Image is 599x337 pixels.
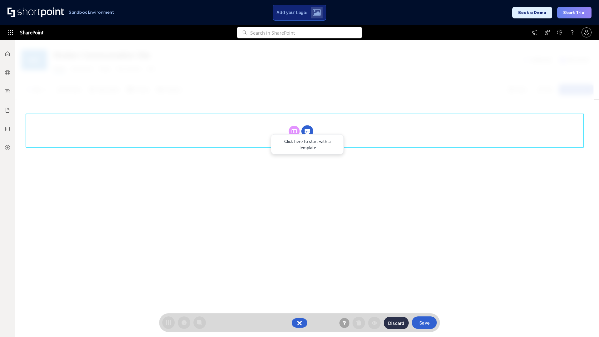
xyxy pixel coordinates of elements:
[412,316,437,329] button: Save
[384,317,409,329] button: Discard
[69,11,114,14] h1: Sandbox Environment
[313,9,321,16] img: Upload logo
[512,7,552,18] button: Book a Demo
[557,7,592,18] button: Start Trial
[20,25,43,40] span: SharePoint
[250,27,362,38] input: Search in SharePoint
[568,307,599,337] iframe: Chat Widget
[276,10,307,15] span: Add your Logo:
